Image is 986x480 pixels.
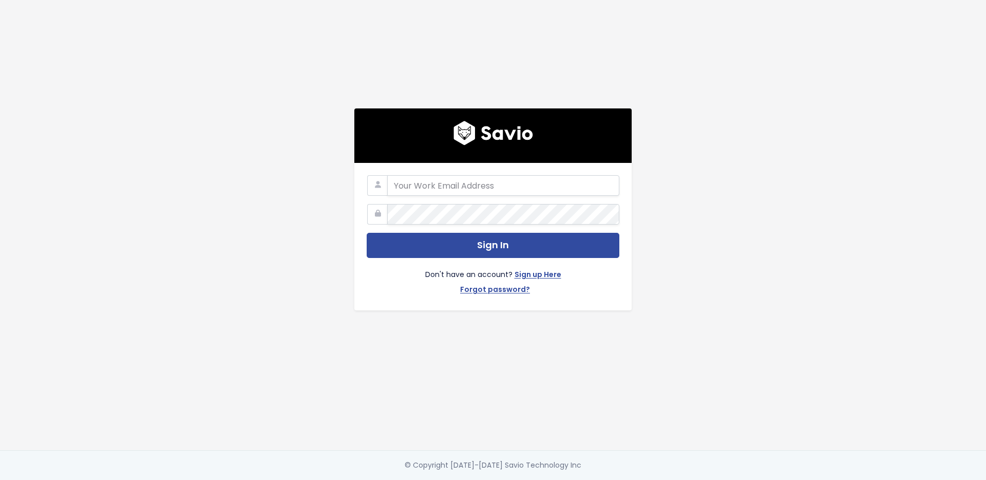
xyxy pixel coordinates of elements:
[367,233,619,258] button: Sign In
[460,283,530,298] a: Forgot password?
[405,459,581,472] div: © Copyright [DATE]-[DATE] Savio Technology Inc
[387,175,619,196] input: Your Work Email Address
[367,258,619,298] div: Don't have an account?
[453,121,533,145] img: logo600x187.a314fd40982d.png
[515,268,561,283] a: Sign up Here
